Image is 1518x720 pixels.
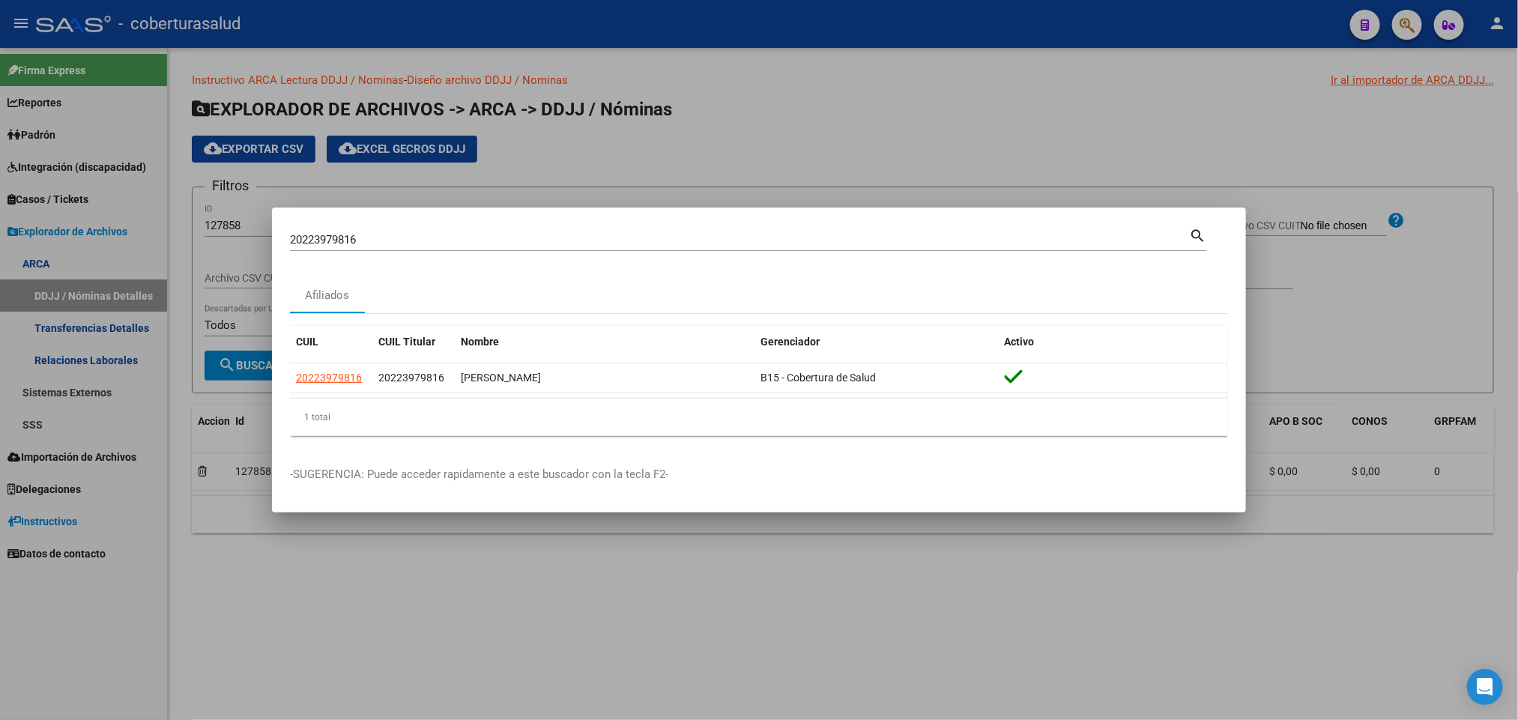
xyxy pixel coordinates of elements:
[999,326,1228,358] datatable-header-cell: Activo
[760,372,876,384] span: B15 - Cobertura de Salud
[378,372,444,384] span: 20223979816
[461,336,499,348] span: Nombre
[455,326,755,358] datatable-header-cell: Nombre
[290,399,1228,436] div: 1 total
[290,466,1228,483] p: -SUGERENCIA: Puede acceder rapidamente a este buscador con la tecla F2-
[1005,336,1035,348] span: Activo
[306,287,350,304] div: Afiliados
[1467,669,1503,705] div: Open Intercom Messenger
[461,369,749,387] div: [PERSON_NAME]
[760,336,820,348] span: Gerenciador
[296,336,318,348] span: CUIL
[378,336,435,348] span: CUIL Titular
[372,326,455,358] datatable-header-cell: CUIL Titular
[290,326,372,358] datatable-header-cell: CUIL
[296,372,362,384] span: 20223979816
[1189,226,1206,243] mat-icon: search
[755,326,999,358] datatable-header-cell: Gerenciador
